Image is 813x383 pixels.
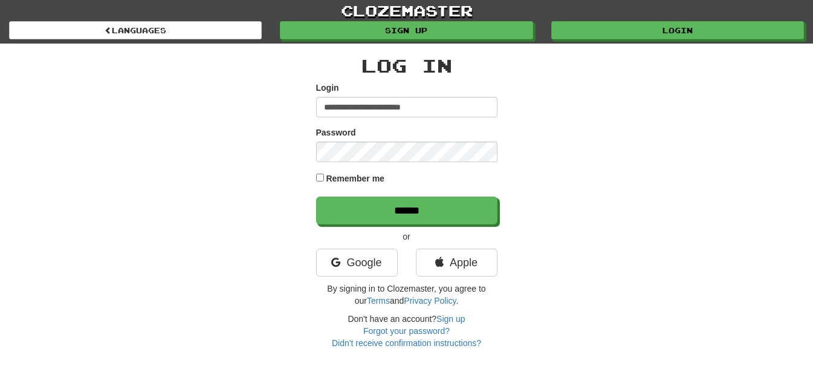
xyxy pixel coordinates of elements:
[316,283,497,307] p: By signing in to Clozemaster, you agree to our and .
[367,296,390,306] a: Terms
[316,313,497,349] div: Don't have an account?
[436,314,465,324] a: Sign up
[551,21,804,39] a: Login
[9,21,262,39] a: Languages
[316,82,339,94] label: Login
[316,56,497,76] h2: Log In
[316,231,497,243] p: or
[316,126,356,139] label: Password
[280,21,533,39] a: Sign up
[416,249,497,277] a: Apple
[326,172,384,185] label: Remember me
[404,296,456,306] a: Privacy Policy
[332,338,481,348] a: Didn't receive confirmation instructions?
[316,249,398,277] a: Google
[363,326,450,336] a: Forgot your password?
